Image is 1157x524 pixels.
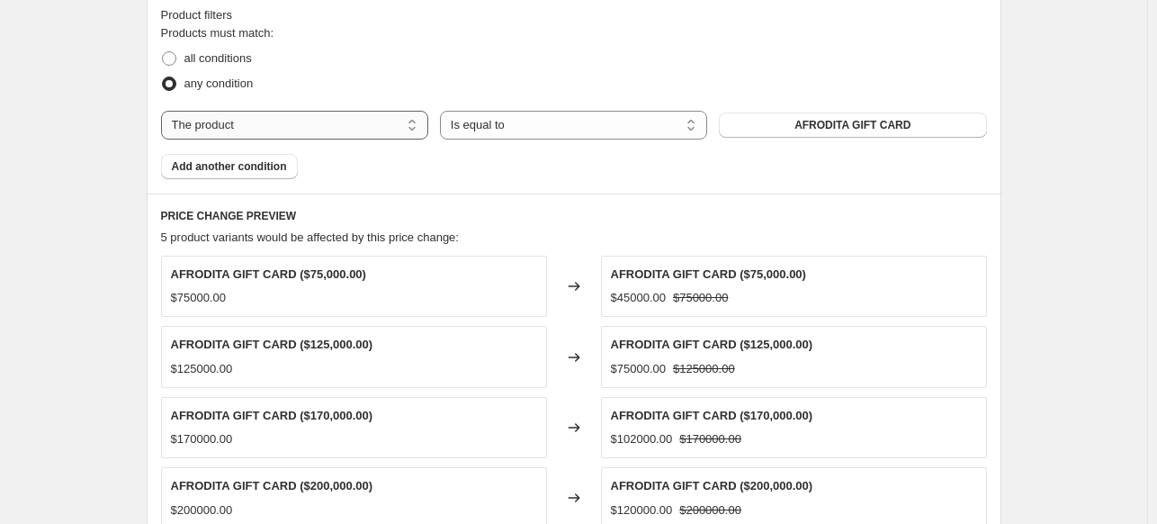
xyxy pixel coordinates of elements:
span: AFRODITA GIFT CARD [794,118,910,132]
h6: PRICE CHANGE PREVIEW [161,209,987,223]
div: $102000.00 [611,430,673,448]
div: $75000.00 [171,289,226,307]
button: AFRODITA GIFT CARD [719,113,986,138]
span: AFRODITA GIFT CARD ($75,000.00) [611,267,806,281]
strike: $200000.00 [679,501,741,519]
button: Add another condition [161,154,298,179]
span: AFRODITA GIFT CARD ($170,000.00) [171,409,373,422]
div: $125000.00 [171,360,233,378]
span: AFRODITA GIFT CARD ($125,000.00) [611,338,813,351]
span: Products must match: [161,26,274,40]
strike: $125000.00 [673,360,735,378]
div: $120000.00 [611,501,673,519]
span: AFRODITA GIFT CARD ($200,000.00) [171,479,373,492]
span: AFRODITA GIFT CARD ($75,000.00) [171,267,366,281]
strike: $75000.00 [673,289,728,307]
span: Add another condition [172,159,287,174]
div: $75000.00 [611,360,666,378]
div: $200000.00 [171,501,233,519]
span: all conditions [184,51,252,65]
span: AFRODITA GIFT CARD ($200,000.00) [611,479,813,492]
span: AFRODITA GIFT CARD ($170,000.00) [611,409,813,422]
div: $170000.00 [171,430,233,448]
div: $45000.00 [611,289,666,307]
strike: $170000.00 [679,430,741,448]
span: any condition [184,77,254,90]
span: 5 product variants would be affected by this price change: [161,230,459,244]
span: AFRODITA GIFT CARD ($125,000.00) [171,338,373,351]
div: Product filters [161,6,987,24]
